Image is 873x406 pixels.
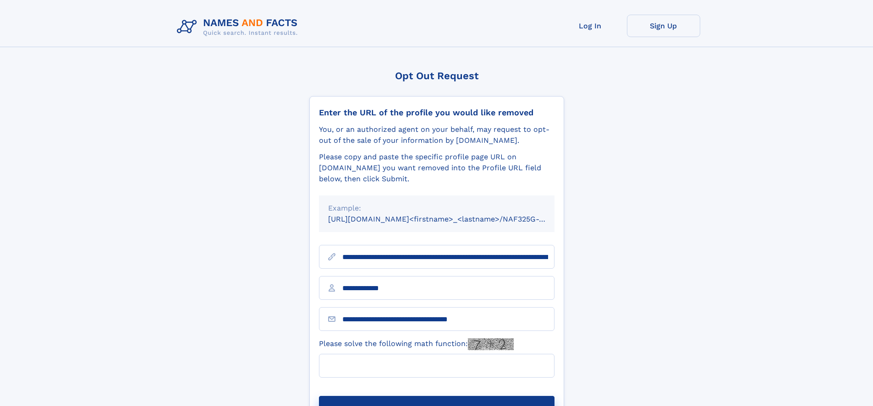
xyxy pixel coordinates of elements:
[309,70,564,81] div: Opt Out Request
[319,108,555,118] div: Enter the URL of the profile you would like removed
[173,15,305,39] img: Logo Names and Facts
[319,124,555,146] div: You, or an authorized agent on your behalf, may request to opt-out of the sale of your informatio...
[554,15,627,37] a: Log In
[328,203,545,214] div: Example:
[627,15,700,37] a: Sign Up
[319,152,555,184] div: Please copy and paste the specific profile page URL on [DOMAIN_NAME] you want removed into the Pr...
[328,215,572,223] small: [URL][DOMAIN_NAME]<firstname>_<lastname>/NAF325G-xxxxxxxx
[319,338,514,350] label: Please solve the following math function:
